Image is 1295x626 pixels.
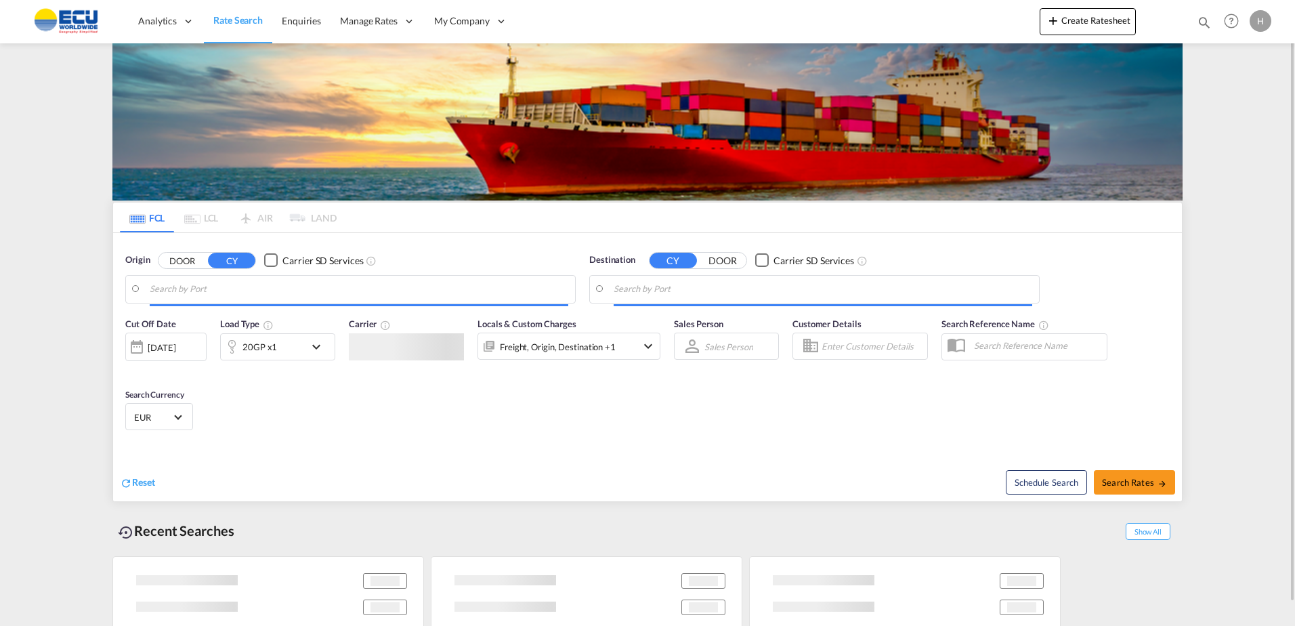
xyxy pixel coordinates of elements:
span: Reset [132,476,155,488]
span: Help [1220,9,1243,33]
span: Search Currency [125,390,184,400]
md-icon: The selected Trucker/Carrierwill be displayed in the rate results If the rates are from another f... [380,320,391,331]
md-icon: icon-chevron-down [640,338,656,354]
div: H [1250,10,1271,32]
span: Locals & Custom Charges [477,318,576,329]
span: Enquiries [282,15,321,26]
span: Search Reference Name [941,318,1049,329]
button: CY [650,253,697,268]
md-checkbox: Checkbox No Ink [264,253,363,268]
span: Rate Search [213,14,263,26]
span: EUR [134,411,172,423]
md-icon: Your search will be saved by the below given name [1038,320,1049,331]
div: icon-refreshReset [120,476,155,491]
div: 20GP x1icon-chevron-down [220,333,335,360]
div: Help [1220,9,1250,34]
md-icon: icon-plus 400-fg [1045,12,1061,28]
span: Manage Rates [340,14,398,28]
span: Customer Details [792,318,861,329]
input: Search Reference Name [967,335,1107,356]
md-icon: icon-magnify [1197,15,1212,30]
button: DOOR [699,253,746,268]
img: 6cccb1402a9411edb762cf9624ab9cda.png [20,6,112,37]
md-icon: icon-backup-restore [118,524,134,541]
md-icon: icon-refresh [120,477,132,489]
span: Sales Person [674,318,723,329]
md-pagination-wrapper: Use the left and right arrow keys to navigate between tabs [120,203,337,232]
input: Enter Customer Details [822,336,923,356]
button: DOOR [158,253,206,268]
md-select: Sales Person [703,337,755,356]
md-icon: Unchecked: Search for CY (Container Yard) services for all selected carriers.Checked : Search for... [857,255,868,266]
span: Origin [125,253,150,267]
span: Search Rates [1102,477,1167,488]
button: icon-plus 400-fgCreate Ratesheet [1040,8,1136,35]
span: My Company [434,14,490,28]
div: Carrier SD Services [282,254,363,268]
div: Freight Origin Destination Factory Stuffingicon-chevron-down [477,333,660,360]
button: Search Ratesicon-arrow-right [1094,470,1175,495]
input: Search by Port [150,279,568,299]
span: Show All [1126,523,1170,540]
span: Analytics [138,14,177,28]
span: Carrier [349,318,391,329]
span: Load Type [220,318,274,329]
div: Recent Searches [112,516,240,546]
md-icon: icon-information-outline [263,320,274,331]
md-icon: icon-arrow-right [1158,479,1167,488]
div: 20GP x1 [242,337,277,356]
div: Carrier SD Services [773,254,854,268]
div: [DATE] [125,333,207,361]
md-checkbox: Checkbox No Ink [755,253,854,268]
div: [DATE] [148,341,175,354]
md-datepicker: Select [125,360,135,378]
div: icon-magnify [1197,15,1212,35]
img: LCL+%26+FCL+BACKGROUND.png [112,43,1183,201]
md-icon: Unchecked: Search for CY (Container Yard) services for all selected carriers.Checked : Search for... [366,255,377,266]
button: CY [208,253,255,268]
div: Freight Origin Destination Factory Stuffing [500,337,616,356]
span: Cut Off Date [125,318,176,329]
input: Search by Port [614,279,1032,299]
md-icon: icon-chevron-down [308,339,331,355]
md-tab-item: FCL [120,203,174,232]
md-select: Select Currency: € EUREuro [133,407,186,427]
div: Origin DOOR CY Checkbox No InkUnchecked: Search for CY (Container Yard) services for all selected... [113,233,1182,501]
button: Note: By default Schedule search will only considerorigin ports, destination ports and cut off da... [1006,470,1087,495]
span: Destination [589,253,635,267]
